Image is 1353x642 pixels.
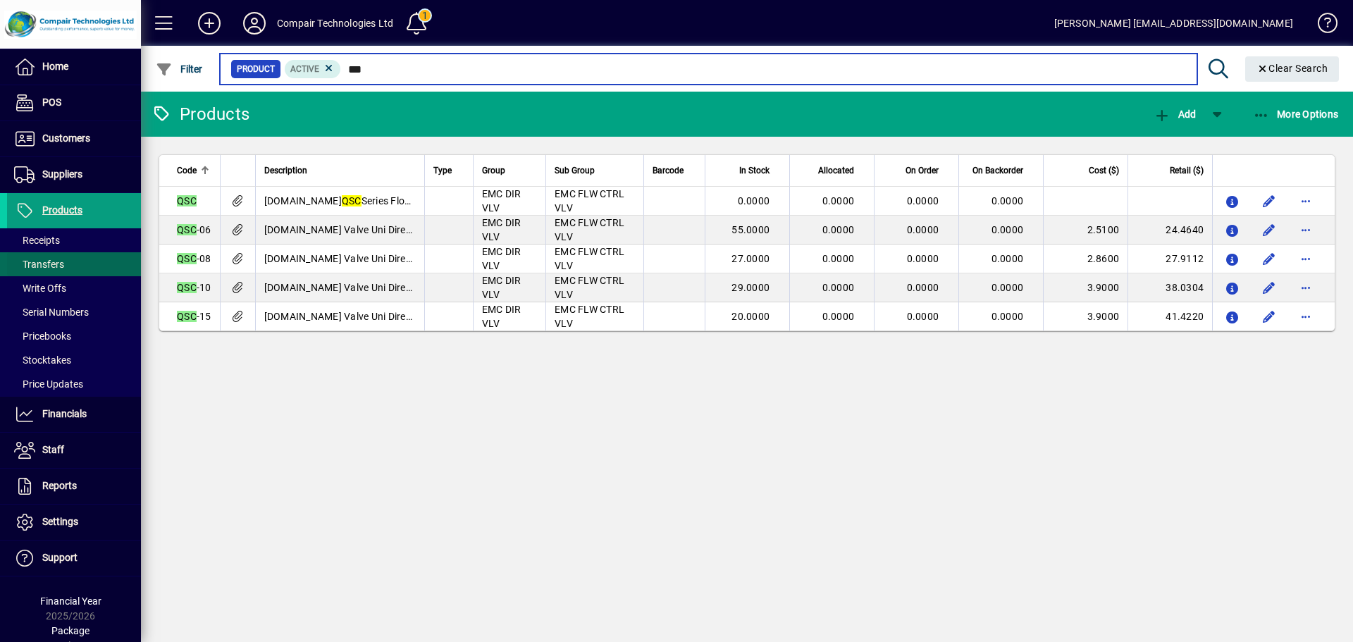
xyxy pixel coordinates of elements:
[555,304,624,329] span: EMC FLW CTRL VLV
[14,283,66,294] span: Write Offs
[968,163,1036,178] div: On Backorder
[232,11,277,36] button: Profile
[14,354,71,366] span: Stocktakes
[152,103,249,125] div: Products
[1245,56,1340,82] button: Clear
[7,85,141,121] a: POS
[7,252,141,276] a: Transfers
[42,480,77,491] span: Reports
[156,63,203,75] span: Filter
[822,311,855,322] span: 0.0000
[907,195,939,206] span: 0.0000
[433,163,464,178] div: Type
[1043,302,1127,331] td: 3.9000
[7,157,141,192] a: Suppliers
[177,163,211,178] div: Code
[731,253,770,264] span: 27.0000
[731,224,770,235] span: 55.0000
[177,311,197,322] em: QSC
[991,282,1024,293] span: 0.0000
[1249,101,1342,127] button: More Options
[991,311,1024,322] span: 0.0000
[1170,163,1204,178] span: Retail ($)
[1127,273,1212,302] td: 38.0304
[51,625,89,636] span: Package
[42,97,61,108] span: POS
[264,163,307,178] span: Description
[1127,245,1212,273] td: 27.9112
[264,311,518,322] span: [DOMAIN_NAME] Valve Uni Directional Flow Control 1/2"
[1043,273,1127,302] td: 3.9000
[482,163,538,178] div: Group
[1256,63,1328,74] span: Clear Search
[177,282,197,293] em: QSC
[1258,247,1280,270] button: Edit
[991,195,1024,206] span: 0.0000
[42,132,90,144] span: Customers
[40,595,101,607] span: Financial Year
[482,217,521,242] span: EMC DIR VLV
[1127,302,1212,331] td: 41.4220
[798,163,867,178] div: Allocated
[1253,109,1339,120] span: More Options
[264,282,518,293] span: [DOMAIN_NAME] Valve Uni Directional Flow Control 3/8"
[7,228,141,252] a: Receipts
[1295,276,1317,299] button: More options
[42,61,68,72] span: Home
[7,397,141,432] a: Financials
[277,12,393,35] div: Compair Technologies Ltd
[7,433,141,468] a: Staff
[7,372,141,396] a: Price Updates
[14,331,71,342] span: Pricebooks
[7,541,141,576] a: Support
[1295,305,1317,328] button: More options
[907,311,939,322] span: 0.0000
[177,311,211,322] span: -15
[1258,218,1280,241] button: Edit
[7,121,141,156] a: Customers
[482,163,505,178] span: Group
[907,282,939,293] span: 0.0000
[738,195,770,206] span: 0.0000
[555,275,624,300] span: EMC FLW CTRL VLV
[822,282,855,293] span: 0.0000
[264,195,543,206] span: [DOMAIN_NAME] Series Flow Control Valve (Precise Type)
[177,282,211,293] span: -10
[7,49,141,85] a: Home
[555,188,624,214] span: EMC FLW CTRL VLV
[285,60,341,78] mat-chip: Activation Status: Active
[1127,216,1212,245] td: 24.4640
[42,552,78,563] span: Support
[653,163,696,178] div: Barcode
[187,11,232,36] button: Add
[177,224,197,235] em: QSC
[1295,190,1317,212] button: More options
[1258,276,1280,299] button: Edit
[822,253,855,264] span: 0.0000
[177,253,197,264] em: QSC
[1154,109,1196,120] span: Add
[7,276,141,300] a: Write Offs
[739,163,770,178] span: In Stock
[1295,218,1317,241] button: More options
[555,246,624,271] span: EMC FLW CTRL VLV
[42,408,87,419] span: Financials
[731,282,770,293] span: 29.0000
[482,188,521,214] span: EMC DIR VLV
[14,378,83,390] span: Price Updates
[907,253,939,264] span: 0.0000
[42,444,64,455] span: Staff
[991,253,1024,264] span: 0.0000
[1043,216,1127,245] td: 2.5100
[818,163,854,178] span: Allocated
[42,168,82,180] span: Suppliers
[177,253,211,264] span: -08
[14,259,64,270] span: Transfers
[177,163,197,178] span: Code
[7,324,141,348] a: Pricebooks
[7,300,141,324] a: Serial Numbers
[264,253,518,264] span: [DOMAIN_NAME] Valve Uni Directional Flow Control 1/4"
[237,62,275,76] span: Product
[433,163,452,178] span: Type
[822,224,855,235] span: 0.0000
